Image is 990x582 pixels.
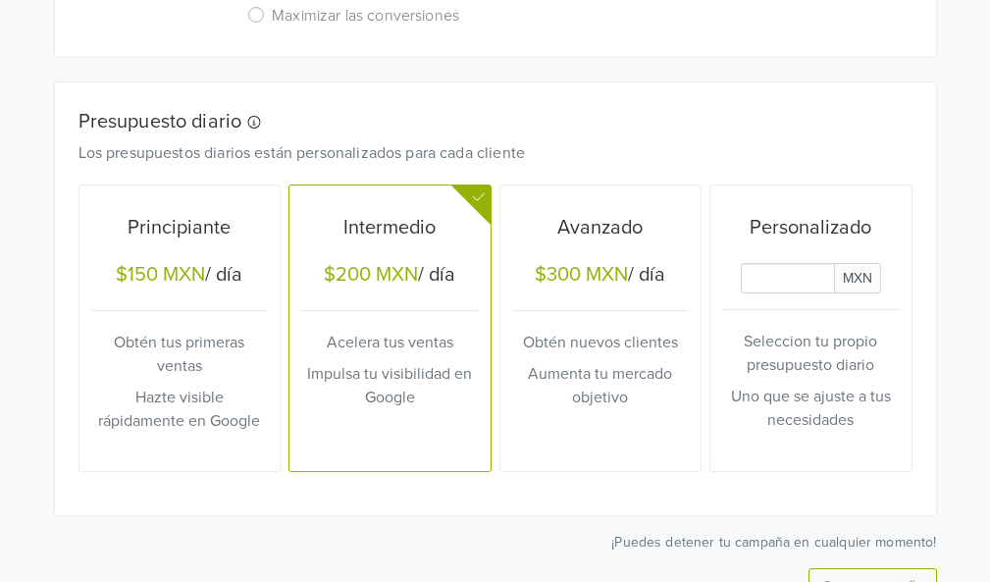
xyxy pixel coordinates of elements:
[723,330,899,377] p: Seleccion tu propio presupuesto diario
[513,331,689,354] p: Obtén nuevos clientes
[302,362,478,409] p: Impulsa tu visibilidad en Google
[78,110,883,133] h5: Presupuesto diario
[500,185,702,471] button: Avanzado$300 MXN/ díaObtén nuevos clientesAumenta tu mercado objetivo
[54,532,937,553] p: ¡Puedes detener tu campaña en cualquier momento!
[92,216,268,239] h5: Principiante
[834,263,881,293] span: MXN
[302,331,478,354] p: Acelera tus ventas
[302,263,478,291] h5: / día
[741,263,835,293] input: Daily Custom Budget
[289,185,491,471] button: Intermedio$200 MXN/ díaAcelera tus ventasImpulsa tu visibilidad en Google
[302,216,478,239] h5: Intermedio
[513,263,689,291] h5: / día
[116,263,205,287] div: $150 MXN
[64,141,898,165] div: Los presupuestos diarios están personalizados para cada cliente
[710,185,912,471] button: PersonalizadoDaily Custom BudgetMXNSeleccion tu propio presupuesto diarioUno que se ajuste a tus ...
[92,386,268,433] p: Hazte visible rápidamente en Google
[92,263,268,291] h5: / día
[723,216,899,239] h5: Personalizado
[723,385,899,432] p: Uno que se ajuste a tus necesidades
[513,216,689,239] h5: Avanzado
[79,185,281,471] button: Principiante$150 MXN/ díaObtén tus primeras ventasHazte visible rápidamente en Google
[324,263,418,287] div: $200 MXN
[535,263,628,287] div: $300 MXN
[272,7,459,26] h6: Maximizar las conversiones
[92,331,268,378] p: Obtén tus primeras ventas
[513,362,689,409] p: Aumenta tu mercado objetivo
